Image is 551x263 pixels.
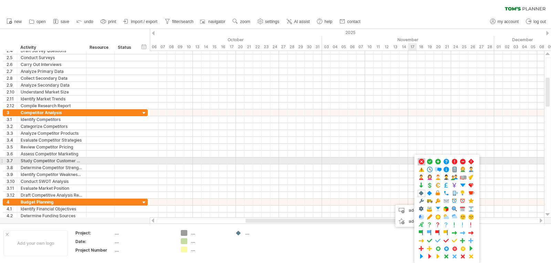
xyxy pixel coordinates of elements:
div: Compile Research Report [21,102,83,109]
div: 3.4 [7,137,17,143]
div: Evaluate Market Position [21,185,83,191]
div: 3.8 [7,164,17,171]
div: Carry Out Interviews [21,61,83,68]
div: Resource [90,44,111,51]
div: Understand Market Size [21,89,83,95]
div: Competitor Analysis [21,109,83,116]
span: navigator [208,19,225,24]
div: 3.9 [7,171,17,178]
div: Monday, 13 October 2025 [193,43,201,51]
a: help [315,17,334,26]
div: 4.2 [7,212,17,219]
div: Thursday, 27 November 2025 [477,43,486,51]
div: Thursday, 4 December 2025 [520,43,529,51]
div: Thursday, 16 October 2025 [219,43,227,51]
a: undo [75,17,95,26]
div: Wednesday, 5 November 2025 [339,43,348,51]
div: 3 [7,109,17,116]
span: filter/search [172,19,194,24]
div: Review Competitor Pricing [21,144,83,150]
a: log out [524,17,548,26]
a: print [99,17,118,26]
div: Friday, 5 December 2025 [529,43,537,51]
div: Monday, 10 November 2025 [365,43,374,51]
div: 2.6 [7,61,17,68]
a: settings [256,17,281,26]
div: 2.10 [7,89,17,95]
div: Tuesday, 7 October 2025 [158,43,167,51]
span: settings [265,19,279,24]
span: print [108,19,116,24]
div: .... [115,239,173,244]
div: Determine Funding Sources [21,212,83,219]
div: Wednesday, 22 October 2025 [253,43,262,51]
span: save [61,19,69,24]
div: October 2025 [124,36,322,43]
div: Identify Financial Objectives [21,206,83,212]
span: contact [347,19,361,24]
div: Status [118,44,133,51]
div: Friday, 28 November 2025 [486,43,494,51]
a: save [51,17,71,26]
div: Conduct Surveys [21,54,83,61]
div: Monday, 3 November 2025 [322,43,331,51]
div: Categorize Competitors [21,123,83,130]
span: zoom [240,19,250,24]
div: Tuesday, 25 November 2025 [460,43,468,51]
div: Wednesday, 26 November 2025 [468,43,477,51]
div: Monday, 20 October 2025 [236,43,245,51]
span: AI assist [294,19,310,24]
div: Add your own logo [3,230,68,256]
div: Budget Planning [21,199,83,205]
span: log out [533,19,546,24]
div: 3.12 [7,192,17,198]
div: Evaluate Competitor Strategies [21,137,83,143]
div: 3.7 [7,157,17,164]
div: Tuesday, 14 October 2025 [201,43,210,51]
div: 3.3 [7,130,17,136]
div: 3.11 [7,185,17,191]
a: new [5,17,24,26]
div: Activity [20,44,82,51]
div: Thursday, 20 November 2025 [434,43,443,51]
div: Wednesday, 29 October 2025 [296,43,305,51]
div: Assess Competitor Marketing [21,151,83,157]
div: Analyze Primary Data [21,68,83,75]
div: Wednesday, 12 November 2025 [382,43,391,51]
div: Tuesday, 18 November 2025 [417,43,425,51]
div: Determine Competitor Strengths [21,164,83,171]
div: Friday, 17 October 2025 [227,43,236,51]
div: Friday, 21 November 2025 [443,43,451,51]
div: Thursday, 23 October 2025 [262,43,270,51]
a: AI assist [285,17,312,26]
div: Wednesday, 19 November 2025 [425,43,434,51]
div: .... [115,247,173,253]
div: Wednesday, 15 October 2025 [210,43,219,51]
div: add time block [395,205,443,216]
div: 3.5 [7,144,17,150]
div: Monday, 17 November 2025 [408,43,417,51]
div: 2.9 [7,82,17,88]
div: .... [245,230,283,236]
div: Analyze Competitor Products [21,130,83,136]
div: Date: [75,239,113,244]
div: Friday, 7 November 2025 [356,43,365,51]
div: Identify Market Trends [21,96,83,102]
div: Thursday, 9 October 2025 [176,43,184,51]
a: zoom [231,17,252,26]
span: import / export [131,19,157,24]
div: .... [191,246,228,252]
div: Tuesday, 28 October 2025 [288,43,296,51]
div: Friday, 14 November 2025 [399,43,408,51]
div: Collect Secondary Data [21,75,83,81]
span: my account [498,19,519,24]
span: new [14,19,22,24]
div: Draft Competitive Analysis Report [21,192,83,198]
div: .... [191,230,228,236]
div: Thursday, 13 November 2025 [391,43,399,51]
div: Project: [75,230,113,236]
span: open [37,19,46,24]
div: 2.5 [7,54,17,61]
div: Tuesday, 21 October 2025 [245,43,253,51]
div: 2.12 [7,102,17,109]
